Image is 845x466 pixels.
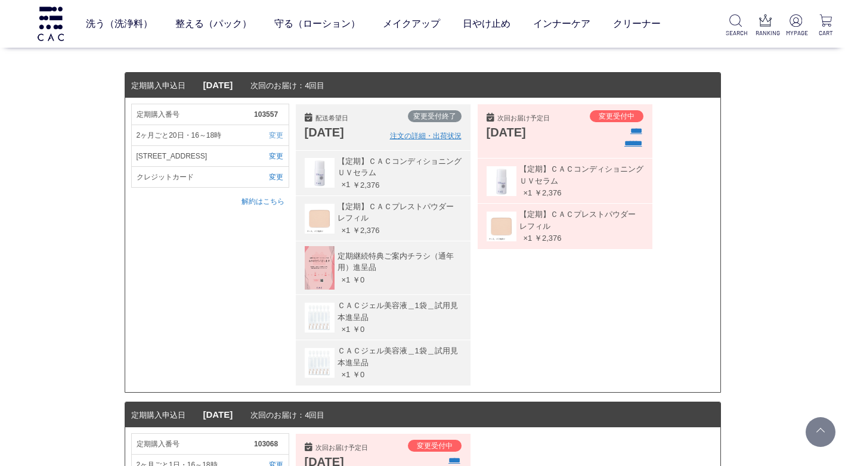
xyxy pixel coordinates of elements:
[516,209,643,232] span: 【定期】ＣＡＣプレストパウダー レフィル
[137,109,255,120] span: 定期購入番号
[254,130,283,141] a: 変更
[352,325,364,334] span: ￥0
[756,14,775,38] a: RANKING
[463,7,510,41] a: 日やけ止め
[352,275,364,284] span: ￥0
[305,348,335,378] img: 860088.jpg
[352,226,380,235] span: ￥2,376
[242,197,284,206] a: 解約はこちら
[516,163,643,187] span: 【定期】ＣＡＣコンディショニング ＵＶセラム
[335,324,351,335] span: ×1
[335,179,351,191] span: ×1
[137,151,255,161] span: [STREET_ADDRESS]
[533,7,590,41] a: インナーケア
[390,131,462,141] a: 注文の詳細・出荷状況
[137,130,255,141] span: 2ヶ月ごと20日・16～18時
[786,14,805,38] a: MYPAGE
[335,156,462,179] span: 【定期】ＣＡＣコンディショニング ＵＶセラム
[335,250,462,274] span: 定期継続特典ご案内チラシ（通年用）進呈品
[335,201,462,224] span: 【定期】ＣＡＣプレストパウダー レフィル
[352,370,364,379] span: ￥0
[487,123,583,141] div: [DATE]
[203,80,233,90] span: [DATE]
[726,29,745,38] p: SEARCH
[816,29,835,38] p: CART
[335,345,462,368] span: ＣＡＣジェル美容液＿1袋＿試用見本進呈品
[335,225,351,237] span: ×1
[417,442,453,450] span: 変更受付中
[516,187,533,199] span: ×1
[487,113,583,123] div: 次回お届け予定日
[335,369,351,381] span: ×1
[125,73,720,98] dt: 次回のお届け：4回目
[305,113,390,123] div: 配送希望日
[131,411,185,420] span: 定期購入申込日
[516,232,533,244] span: ×1
[274,7,360,41] a: 守る（ローション）
[203,409,233,420] span: [DATE]
[36,7,66,41] img: logo
[137,172,255,182] span: クレジットカード
[487,212,516,241] img: 060217t.jpg
[726,14,745,38] a: SEARCH
[534,234,562,243] span: ￥2,376
[352,180,380,189] span: ￥2,376
[305,204,335,234] img: 060217t.jpg
[335,274,351,286] span: ×1
[175,7,252,41] a: 整える（パック）
[254,151,283,161] a: 変更
[487,166,516,196] img: 000525t.jpg
[786,29,805,38] p: MYPAGE
[254,172,283,182] a: 変更
[254,439,283,449] span: 103068
[305,443,401,453] div: 次回お届け予定日
[137,439,255,449] span: 定期購入番号
[599,112,634,120] span: 変更受付中
[756,29,775,38] p: RANKING
[413,112,456,120] span: 変更受付終了
[305,158,335,188] img: 000525t.jpg
[86,7,153,41] a: 洗う（洗浄料）
[335,300,462,323] span: ＣＡＣジェル美容液＿1袋＿試用見本進呈品
[254,109,283,120] span: 103557
[613,7,661,41] a: クリーナー
[305,123,390,141] div: [DATE]
[305,246,335,290] img: 804928.png
[131,81,185,90] span: 定期購入申込日
[383,7,440,41] a: メイクアップ
[305,303,335,333] img: 860088.jpg
[816,14,835,38] a: CART
[534,188,562,197] span: ￥2,376
[125,402,720,428] dt: 次回のお届け：4回目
